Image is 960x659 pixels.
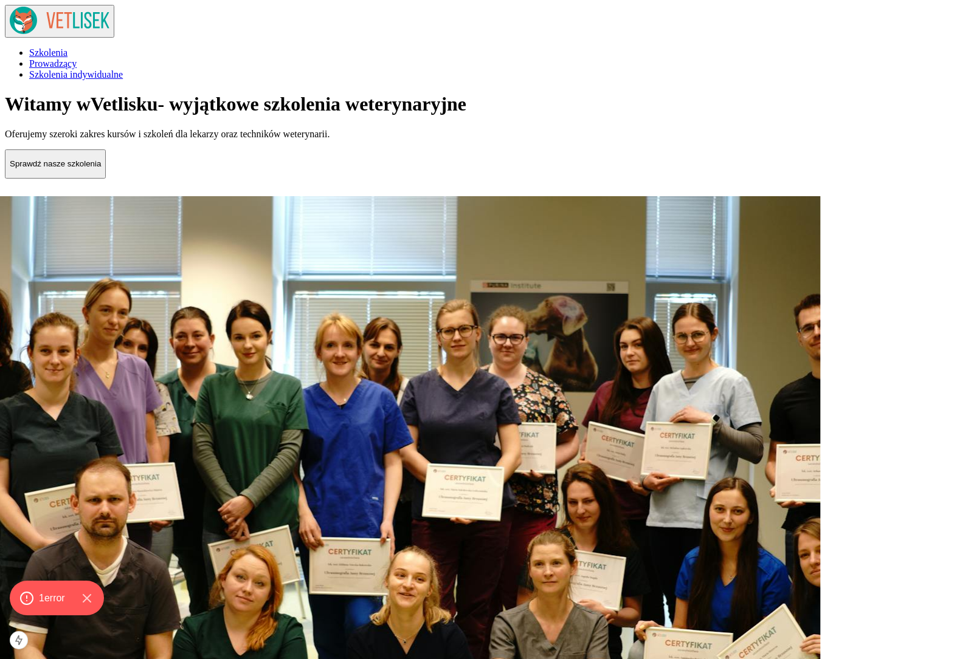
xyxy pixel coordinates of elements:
p: Sprawdź nasze szkolenia [10,159,101,168]
a: Szkolenia [29,47,67,58]
a: Prowadzący [29,58,77,69]
p: Oferujemy szeroki zakres kursów i szkoleń dla lekarzy oraz techników weterynarii. [5,129,955,140]
a: Szkolenia indywidualne [29,69,123,80]
span: Vet [91,93,118,115]
a: Sprawdź nasze szkolenia [5,158,106,168]
h1: Witamy w - wyjątkowe szkolenia weterynaryjne [5,93,955,115]
span: lisku [118,93,158,115]
button: Sprawdź nasze szkolenia [5,149,106,179]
